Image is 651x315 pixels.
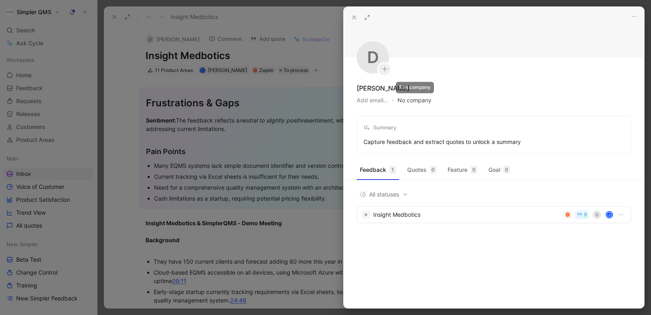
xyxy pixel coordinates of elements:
span: 9 [584,212,587,217]
button: Quotes [404,163,440,176]
button: Feature [444,163,480,176]
div: J [607,212,612,218]
div: Summary [364,123,396,132]
button: All statuses [357,189,411,200]
div: c [593,211,601,219]
button: 9 [575,210,589,219]
a: Insight Medbotics9cJ [357,206,631,223]
div: Capture feedback and extract quotes to unlock a summary [364,137,521,147]
div: D [357,41,389,74]
button: Add email… [357,95,388,105]
button: Feedback [357,163,399,176]
button: Goal [485,163,513,176]
div: 0 [430,166,436,174]
div: Insight Medbotics [373,210,560,220]
span: All statuses [359,190,408,199]
button: No company [397,95,431,106]
div: [PERSON_NAME] [357,83,410,93]
div: 0 [503,166,510,174]
div: 1 [389,166,396,174]
div: 0 [471,166,477,174]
